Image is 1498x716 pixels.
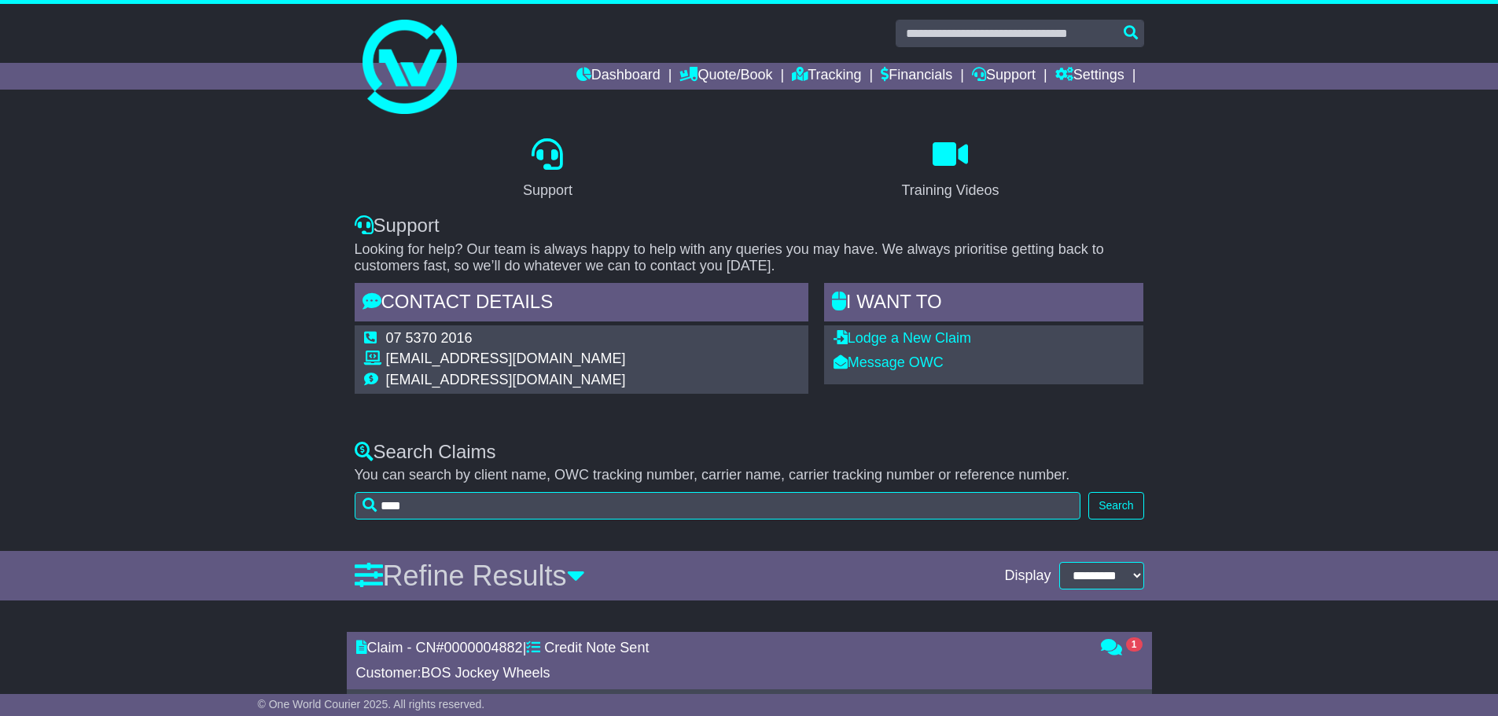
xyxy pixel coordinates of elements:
a: Lodge a New Claim [834,330,971,346]
div: Contact Details [355,283,808,325]
span: © One World Courier 2025. All rights reserved. [258,698,485,710]
a: Training Videos [891,133,1009,207]
td: 07 5370 2016 [386,330,626,351]
p: You can search by client name, OWC tracking number, carrier name, carrier tracking number or refe... [355,467,1144,484]
span: BOS Jockey Wheels [421,665,550,681]
div: Claim - CN# | [356,640,1085,657]
div: Customer: [356,665,1085,682]
a: Support [972,63,1036,90]
a: Support [513,133,583,207]
button: Search [1088,492,1143,520]
span: 1 [1126,637,1143,652]
div: Support [523,180,572,201]
div: I WANT to [824,283,1144,325]
a: Financials [881,63,952,90]
a: Tracking [792,63,861,90]
span: Credit Note Sent [544,640,649,655]
div: Search Claims [355,441,1144,464]
span: 0000004882 [444,640,523,655]
a: Message OWC [834,354,944,370]
div: Training Videos [901,180,999,201]
p: Looking for help? Our team is always happy to help with any queries you may have. We always prior... [355,241,1144,275]
div: Support [355,215,1144,237]
a: Dashboard [576,63,661,90]
a: Refine Results [355,560,585,592]
a: Quote/Book [679,63,772,90]
span: Display [1004,567,1051,585]
td: [EMAIL_ADDRESS][DOMAIN_NAME] [386,351,626,372]
td: [EMAIL_ADDRESS][DOMAIN_NAME] [386,372,626,389]
a: Settings [1055,63,1124,90]
a: 1 [1101,641,1143,656]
